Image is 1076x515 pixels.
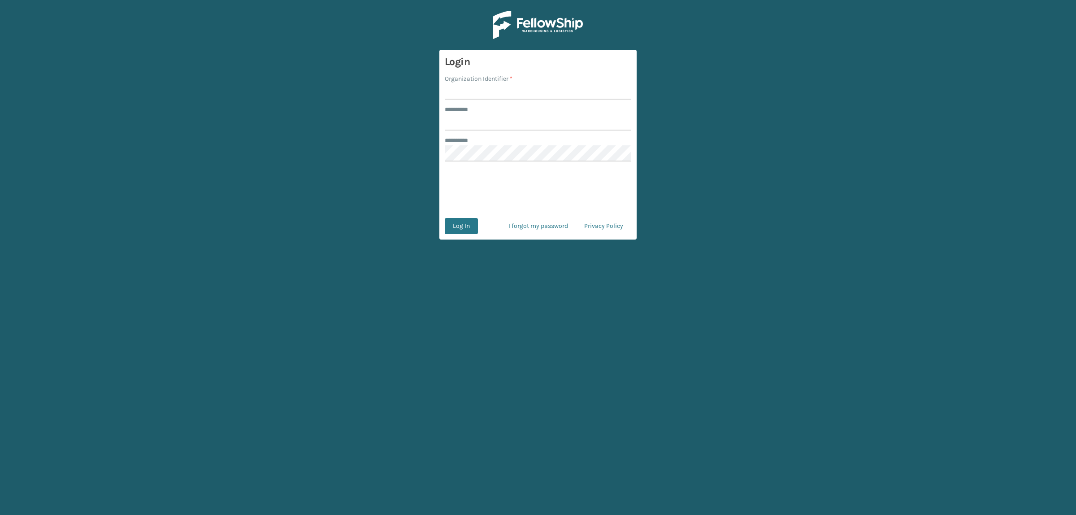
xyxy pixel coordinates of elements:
label: Organization Identifier [445,74,512,83]
img: Logo [493,11,583,39]
a: Privacy Policy [576,218,631,234]
button: Log In [445,218,478,234]
iframe: reCAPTCHA [470,172,606,207]
a: I forgot my password [500,218,576,234]
h3: Login [445,55,631,69]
